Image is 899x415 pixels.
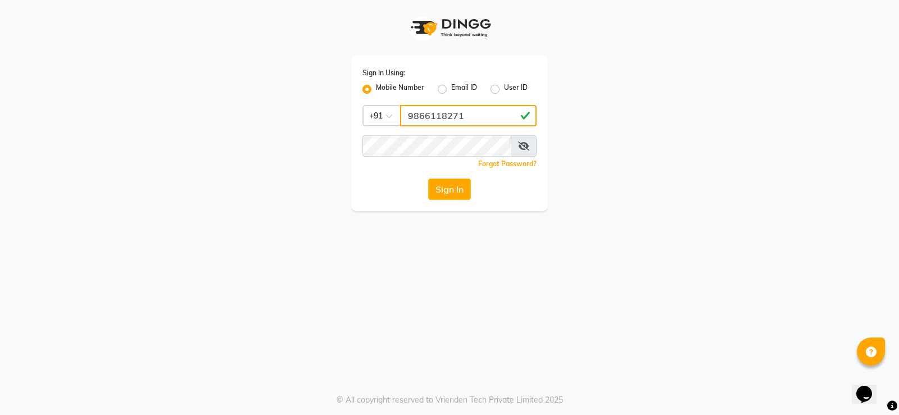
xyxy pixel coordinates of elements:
[362,68,405,78] label: Sign In Using:
[428,179,471,200] button: Sign In
[852,370,888,404] iframe: chat widget
[504,83,528,96] label: User ID
[376,83,424,96] label: Mobile Number
[405,11,494,44] img: logo1.svg
[400,105,537,126] input: Username
[451,83,477,96] label: Email ID
[362,135,511,157] input: Username
[478,159,537,168] a: Forgot Password?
